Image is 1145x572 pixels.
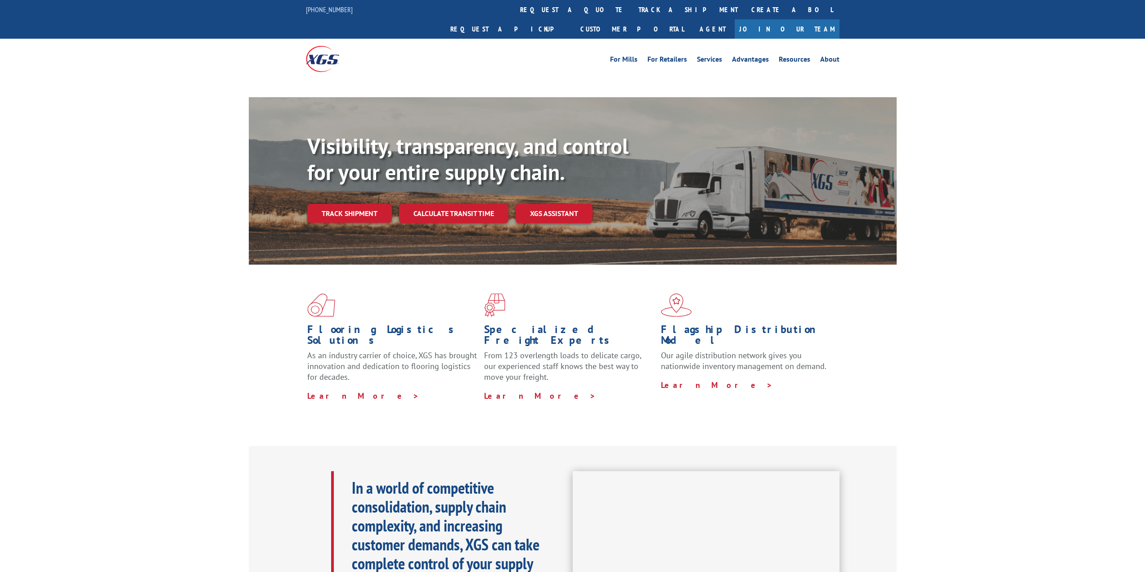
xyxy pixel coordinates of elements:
b: Visibility, transparency, and control for your entire supply chain. [307,132,629,186]
img: xgs-icon-total-supply-chain-intelligence-red [307,293,335,317]
span: Our agile distribution network gives you nationwide inventory management on demand. [661,350,826,371]
img: xgs-icon-flagship-distribution-model-red [661,293,692,317]
h1: Specialized Freight Experts [484,324,654,350]
a: Learn More > [307,391,419,401]
a: Learn More > [661,380,773,390]
a: About [820,56,840,66]
a: Request a pickup [444,19,574,39]
a: Customer Portal [574,19,691,39]
h1: Flooring Logistics Solutions [307,324,477,350]
span: As an industry carrier of choice, XGS has brought innovation and dedication to flooring logistics... [307,350,477,382]
a: Learn More > [484,391,596,401]
a: Services [697,56,722,66]
a: Track shipment [307,204,392,223]
a: For Mills [610,56,638,66]
a: XGS ASSISTANT [516,204,593,223]
a: Advantages [732,56,769,66]
a: Calculate transit time [399,204,508,223]
a: Join Our Team [735,19,840,39]
p: From 123 overlength loads to delicate cargo, our experienced staff knows the best way to move you... [484,350,654,390]
a: Agent [691,19,735,39]
a: Resources [779,56,810,66]
a: [PHONE_NUMBER] [306,5,353,14]
img: xgs-icon-focused-on-flooring-red [484,293,505,317]
h1: Flagship Distribution Model [661,324,831,350]
a: For Retailers [647,56,687,66]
